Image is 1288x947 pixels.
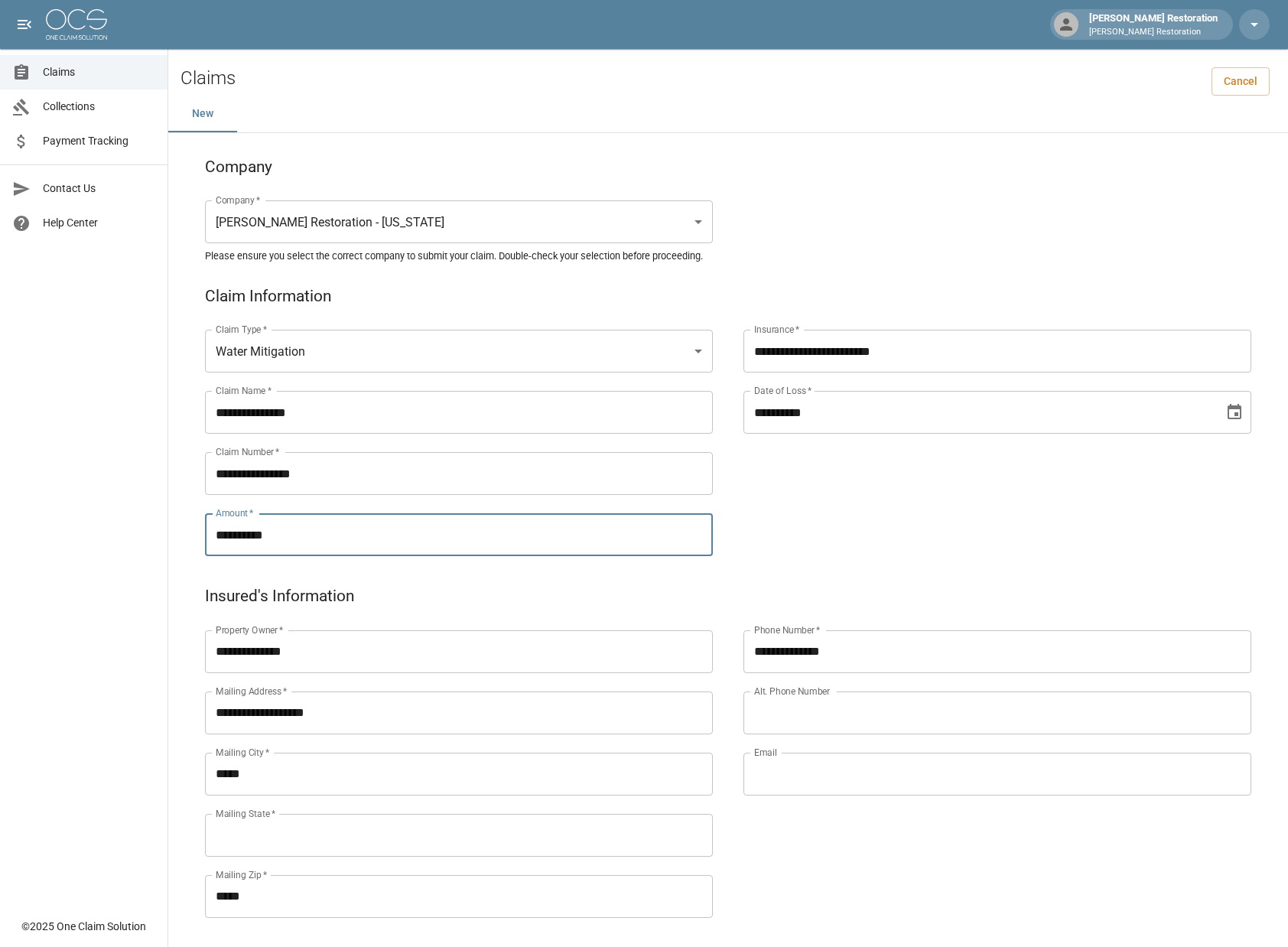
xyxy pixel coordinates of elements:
[754,746,777,759] label: Email
[43,181,155,197] span: Contact Us
[216,807,275,820] label: Mailing State
[216,746,270,759] label: Mailing City
[754,623,820,636] label: Phone Number
[205,200,713,243] div: [PERSON_NAME] Restoration - [US_STATE]
[181,67,236,89] h2: Claims
[1219,397,1250,428] button: Choose date, selected date is Aug 12, 2025
[216,685,287,698] label: Mailing Address
[216,506,254,519] label: Amount
[9,9,40,40] button: open drawer
[754,323,799,336] label: Insurance
[205,330,713,373] div: Water Mitigation
[216,623,284,636] label: Property Owner
[216,194,261,207] label: Company
[43,64,155,80] span: Claims
[754,685,830,698] label: Alt. Phone Number
[168,96,237,132] button: New
[1089,26,1218,39] p: [PERSON_NAME] Restoration
[1083,11,1224,38] div: [PERSON_NAME] Restoration
[43,215,155,231] span: Help Center
[216,384,272,397] label: Claim Name
[46,9,107,40] img: ocs-logo-white-transparent.png
[21,919,146,934] div: © 2025 One Claim Solution
[216,323,267,336] label: Claim Type
[1212,67,1270,96] a: Cancel
[43,99,155,115] span: Collections
[205,249,1251,262] h5: Please ensure you select the correct company to submit your claim. Double-check your selection be...
[168,96,1288,132] div: dynamic tabs
[754,384,812,397] label: Date of Loss
[43,133,155,149] span: Payment Tracking
[216,445,279,458] label: Claim Number
[216,868,268,881] label: Mailing Zip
